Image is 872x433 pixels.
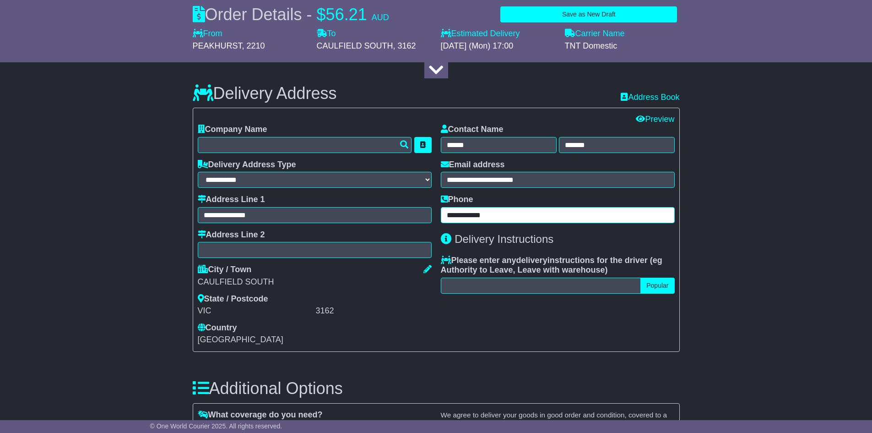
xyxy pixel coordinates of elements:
[198,294,268,304] label: State / Postcode
[441,160,505,170] label: Email address
[198,335,283,344] span: [GEOGRAPHIC_DATA]
[500,6,677,22] button: Save as New Draft
[516,256,547,265] span: delivery
[317,41,393,50] span: CAULFIELD SOUTH
[621,93,679,102] a: Address Book
[198,306,314,316] div: VIC
[565,41,680,51] div: TNT Domestic
[193,379,680,398] h3: Additional Options
[441,41,556,51] div: [DATE] (Mon) 17:00
[198,125,267,135] label: Company Name
[198,265,252,275] label: City / Town
[317,5,326,24] span: $
[393,41,416,50] span: , 3162
[198,160,296,170] label: Delivery Address Type
[565,29,625,39] label: Carrier Name
[198,277,432,287] div: CAULFIELD SOUTH
[193,41,242,50] span: PEAKHURST
[441,256,675,275] label: Please enter any instructions for the driver ( )
[441,29,556,39] label: Estimated Delivery
[441,125,504,135] label: Contact Name
[193,84,337,103] h3: Delivery Address
[193,29,222,39] label: From
[316,306,432,316] div: 3162
[326,5,367,24] span: 56.21
[198,195,265,205] label: Address Line 1
[317,29,336,39] label: To
[441,195,473,205] label: Phone
[455,233,553,245] span: Delivery Instructions
[242,41,265,50] span: , 2210
[372,13,389,22] span: AUD
[198,230,265,240] label: Address Line 2
[198,410,323,420] label: What coverage do you need?
[640,278,674,294] button: Popular
[150,422,282,430] span: © One World Courier 2025. All rights reserved.
[193,5,389,24] div: Order Details -
[198,323,237,333] label: Country
[441,256,662,275] span: eg Authority to Leave, Leave with warehouse
[636,115,674,124] a: Preview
